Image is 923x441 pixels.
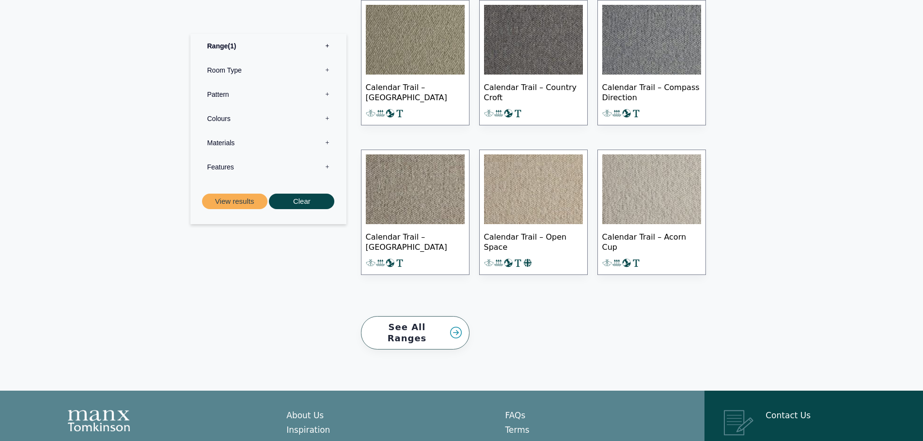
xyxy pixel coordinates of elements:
a: Contact Us [766,411,811,420]
span: Calendar Trail – Open Space [484,224,583,258]
a: About Us [286,411,324,420]
span: Calendar Trail – Country Croft [484,75,583,108]
img: Manx Tomkinson Logo [68,410,130,431]
span: Calendar Trail – Acorn Cup [602,224,701,258]
a: Calendar Trail – Open Space [479,150,588,275]
button: View results [202,194,267,210]
a: See All Ranges [361,316,469,350]
label: Range [198,34,339,58]
a: Calendar Trail – [GEOGRAPHIC_DATA] [361,150,469,275]
label: Features [198,155,339,179]
span: 1 [228,42,236,50]
button: Clear [269,194,334,210]
a: FAQs [505,411,526,420]
label: Materials [198,131,339,155]
span: Calendar Trail – [GEOGRAPHIC_DATA] [366,224,465,258]
span: Calendar Trail – Compass Direction [602,75,701,108]
label: Colours [198,106,339,131]
a: Terms [505,425,530,435]
a: Inspiration [286,425,330,435]
label: Room Type [198,58,339,82]
span: Calendar Trail – [GEOGRAPHIC_DATA] [366,75,465,108]
label: Pattern [198,82,339,106]
a: Calendar Trail – Acorn Cup [597,150,706,275]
